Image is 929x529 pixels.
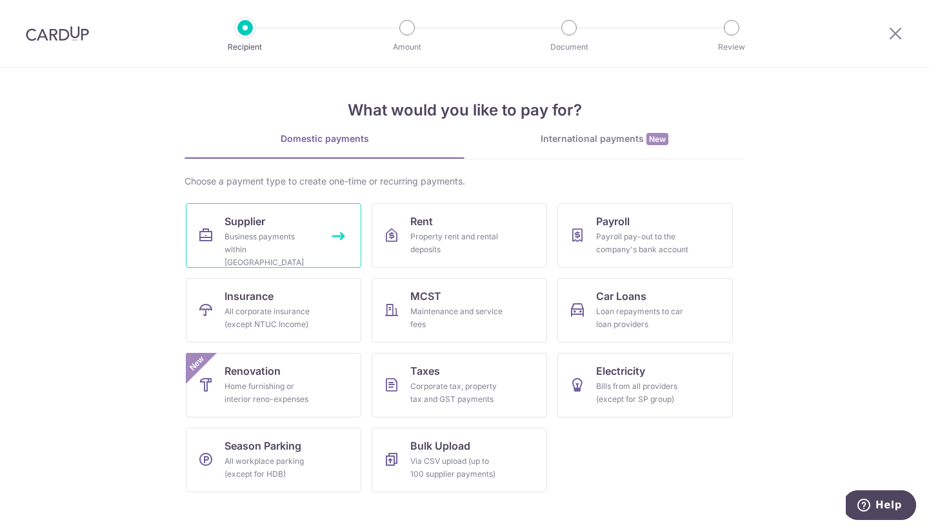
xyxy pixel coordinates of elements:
iframe: Opens a widget where you can find more information [846,490,916,523]
a: Bulk UploadVia CSV upload (up to 100 supplier payments) [372,428,547,492]
div: Via CSV upload (up to 100 supplier payments) [410,455,503,481]
a: RenovationHome furnishing or interior reno-expensesNew [186,353,361,417]
div: International payments [464,132,744,146]
a: Season ParkingAll workplace parking (except for HDB) [186,428,361,492]
div: Loan repayments to car loan providers [596,305,689,331]
a: SupplierBusiness payments within [GEOGRAPHIC_DATA] [186,203,361,268]
div: Property rent and rental deposits [410,230,503,256]
span: Electricity [596,363,645,379]
span: Car Loans [596,288,646,304]
p: Amount [359,41,455,54]
p: Document [521,41,617,54]
span: MCST [410,288,441,304]
div: All corporate insurance (except NTUC Income) [225,305,317,331]
span: Bulk Upload [410,438,470,454]
div: Business payments within [GEOGRAPHIC_DATA] [225,230,317,269]
a: TaxesCorporate tax, property tax and GST payments [372,353,547,417]
p: Recipient [197,41,293,54]
img: CardUp [26,26,89,41]
span: Payroll [596,214,630,229]
div: Maintenance and service fees [410,305,503,331]
div: Home furnishing or interior reno-expenses [225,380,317,406]
a: ElectricityBills from all providers (except for SP group) [557,353,733,417]
p: Review [684,41,779,54]
span: Supplier [225,214,265,229]
span: Taxes [410,363,440,379]
div: All workplace parking (except for HDB) [225,455,317,481]
span: Rent [410,214,433,229]
span: Insurance [225,288,274,304]
div: Choose a payment type to create one-time or recurring payments. [185,175,744,188]
a: PayrollPayroll pay-out to the company's bank account [557,203,733,268]
span: Help [30,9,56,21]
a: RentProperty rent and rental deposits [372,203,547,268]
div: Domestic payments [185,132,464,145]
a: Car LoansLoan repayments to car loan providers [557,278,733,343]
a: MCSTMaintenance and service fees [372,278,547,343]
span: New [186,353,208,374]
a: InsuranceAll corporate insurance (except NTUC Income) [186,278,361,343]
h4: What would you like to pay for? [185,99,744,122]
span: Season Parking [225,438,301,454]
span: Renovation [225,363,281,379]
span: New [646,133,668,145]
div: Payroll pay-out to the company's bank account [596,230,689,256]
div: Corporate tax, property tax and GST payments [410,380,503,406]
div: Bills from all providers (except for SP group) [596,380,689,406]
